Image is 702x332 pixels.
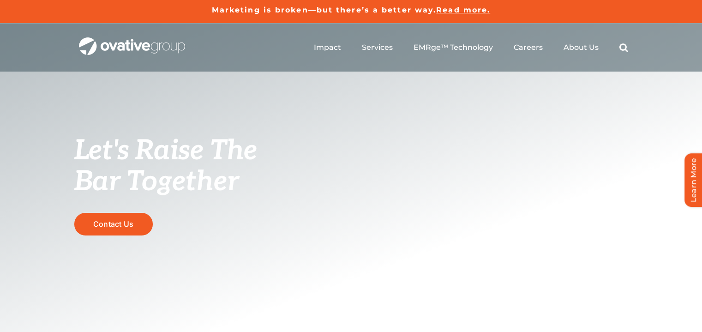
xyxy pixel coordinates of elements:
[212,6,437,14] a: Marketing is broken—but there’s a better way.
[436,6,490,14] a: Read more.
[514,43,543,52] a: Careers
[74,165,239,199] span: Bar Together
[74,213,153,235] a: Contact Us
[79,36,185,45] a: OG_Full_horizontal_WHT
[314,43,341,52] a: Impact
[93,220,133,229] span: Contact Us
[314,33,628,62] nav: Menu
[619,43,628,52] a: Search
[564,43,599,52] a: About Us
[74,134,258,168] span: Let's Raise The
[362,43,393,52] a: Services
[414,43,493,52] a: EMRge™ Technology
